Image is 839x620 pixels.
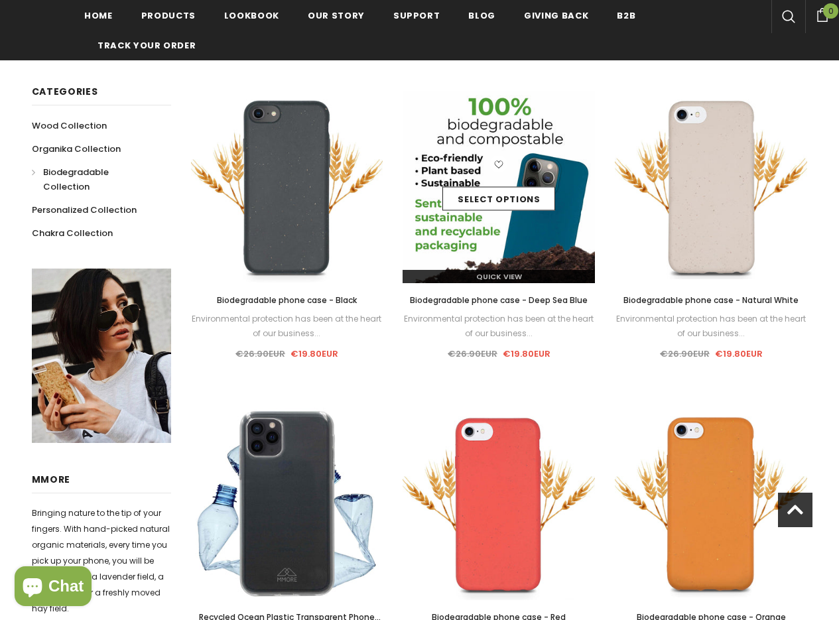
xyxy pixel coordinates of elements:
span: Organika Collection [32,143,121,155]
img: Biodegradable phone case - Deep Sea Blue [403,91,595,283]
span: Products [141,9,196,22]
span: 0 [823,3,838,19]
span: Giving back [524,9,588,22]
span: B2B [617,9,635,22]
a: Wood Collection [32,114,107,137]
span: Personalized Collection [32,204,137,216]
span: €19.80EUR [290,347,338,360]
span: Categories [32,85,98,98]
div: Environmental protection has been at the heart of our business... [615,312,807,341]
span: Blog [468,9,495,22]
span: Quick View [476,271,522,282]
a: Track your order [97,30,196,60]
span: Biodegradable phone case - Natural White [623,294,799,306]
span: €26.90EUR [235,347,285,360]
a: 0 [805,6,839,22]
a: Chakra Collection [32,221,113,245]
span: Wood Collection [32,119,107,132]
a: Biodegradable phone case - Black [191,293,383,308]
a: Select options [442,187,555,211]
span: Our Story [308,9,365,22]
span: Biodegradable Collection [43,166,109,193]
div: Environmental protection has been at the heart of our business... [403,312,595,341]
inbox-online-store-chat: Shopify online store chat [11,566,96,609]
span: Home [84,9,113,22]
a: Biodegradable Collection [32,160,157,198]
div: Environmental protection has been at the heart of our business... [191,312,383,341]
a: Personalized Collection [32,198,137,221]
span: Chakra Collection [32,227,113,239]
span: €26.90EUR [660,347,710,360]
a: Biodegradable phone case - Natural White [615,293,807,308]
span: €19.80EUR [503,347,550,360]
span: Lookbook [224,9,279,22]
a: Biodegradable phone case - Deep Sea Blue [403,293,595,308]
a: Quick View [403,270,595,283]
span: support [393,9,440,22]
span: Biodegradable phone case - Black [217,294,357,306]
span: MMORE [32,473,71,486]
a: Organika Collection [32,137,121,160]
span: €19.80EUR [715,347,763,360]
span: Biodegradable phone case - Deep Sea Blue [410,294,588,306]
span: Track your order [97,39,196,52]
p: Bringing nature to the tip of your fingers. With hand-picked natural organic materials, every tim... [32,505,171,617]
span: €26.90EUR [448,347,497,360]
